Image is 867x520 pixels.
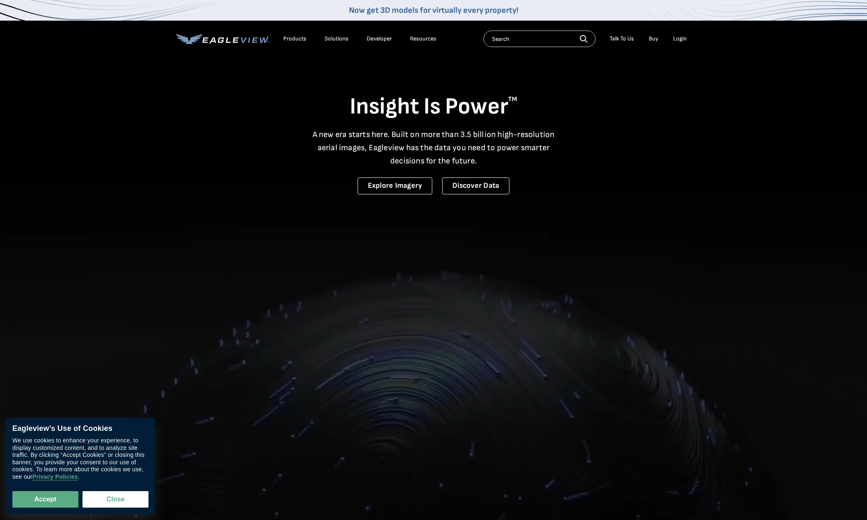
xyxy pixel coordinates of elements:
button: Accept [12,491,78,508]
a: Now get 3D models for virtually every property! [349,5,518,15]
a: Buy [649,35,658,43]
div: Talk To Us [610,35,634,43]
p: A new era starts here. Built on more than 3.5 billion high-resolution aerial images, Eagleview ha... [307,128,560,168]
div: Resources [410,35,436,43]
a: Explore Imagery [358,177,433,194]
a: Developer [367,35,392,43]
div: Login [673,35,687,43]
button: Close [82,491,148,508]
div: We use cookies to enhance your experience, to display customized content, and to analyze site tra... [12,437,148,481]
div: Solutions [325,35,349,43]
h1: Insight Is Power [176,92,691,121]
div: Eagleview’s Use of Cookies [12,424,148,433]
div: Products [283,35,306,43]
input: Search [483,31,596,47]
sup: TM [508,95,517,103]
a: Discover Data [442,177,509,194]
a: Privacy Policies [32,474,78,481]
